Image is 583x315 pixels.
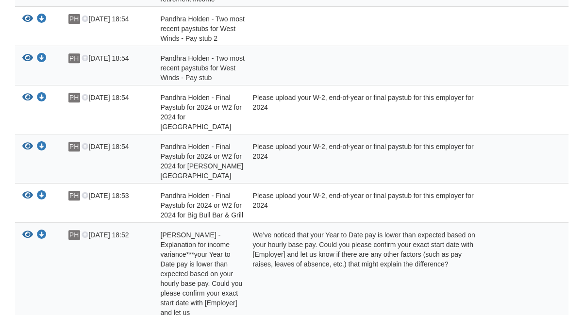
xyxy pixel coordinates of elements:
[82,94,129,101] span: [DATE] 18:54
[37,143,47,151] a: Download Pandhra Holden - Final Paystub for 2024 or W2 for 2024 for Smith's Place
[161,143,243,180] span: Pandhra Holden - Final Paystub for 2024 or W2 for 2024 for [PERSON_NAME][GEOGRAPHIC_DATA]
[161,15,245,42] span: Pandhra Holden - Two most recent paystubs for West Winds - Pay stub 2
[82,15,129,23] span: [DATE] 18:54
[37,94,47,102] a: Download Pandhra Holden - Final Paystub for 2024 or W2 for 2024 for West Winds
[68,191,80,200] span: PH
[246,93,476,132] div: Please upload your W-2, end-of-year or final paystub for this employer for 2024
[82,192,129,199] span: [DATE] 18:53
[82,54,129,62] span: [DATE] 18:54
[161,54,245,82] span: Pandhra Holden - Two most recent paystubs for West Winds - Pay stub
[68,53,80,63] span: PH
[22,93,33,103] button: View Pandhra Holden - Final Paystub for 2024 or W2 for 2024 for West Winds
[68,93,80,102] span: PH
[37,192,47,200] a: Download Pandhra Holden - Final Paystub for 2024 or W2 for 2024 for Big Bull Bar & Grill
[68,14,80,24] span: PH
[161,192,243,219] span: Pandhra Holden - Final Paystub for 2024 or W2 for 2024 for Big Bull Bar & Grill
[246,142,476,181] div: Please upload your W-2, end-of-year or final paystub for this employer for 2024
[22,230,33,240] button: View Pandhra Holden - Explanation for income variance***your Year to Date pay is lower than expec...
[246,191,476,220] div: Please upload your W-2, end-of-year or final paystub for this employer for 2024
[37,232,47,239] a: Download Pandhra Holden - Explanation for income variance***your Year to Date pay is lower than e...
[22,142,33,152] button: View Pandhra Holden - Final Paystub for 2024 or W2 for 2024 for Smith's Place
[22,191,33,201] button: View Pandhra Holden - Final Paystub for 2024 or W2 for 2024 for Big Bull Bar & Grill
[37,16,47,23] a: Download Pandhra Holden - Two most recent paystubs for West Winds - Pay stub 2
[22,53,33,64] button: View Pandhra Holden - Two most recent paystubs for West Winds - Pay stub
[68,142,80,151] span: PH
[37,55,47,63] a: Download Pandhra Holden - Two most recent paystubs for West Winds - Pay stub
[22,14,33,24] button: View Pandhra Holden - Two most recent paystubs for West Winds - Pay stub 2
[68,230,80,240] span: PH
[161,94,242,131] span: Pandhra Holden - Final Paystub for 2024 or W2 for 2024 for [GEOGRAPHIC_DATA]
[82,231,129,239] span: [DATE] 18:52
[82,143,129,150] span: [DATE] 18:54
